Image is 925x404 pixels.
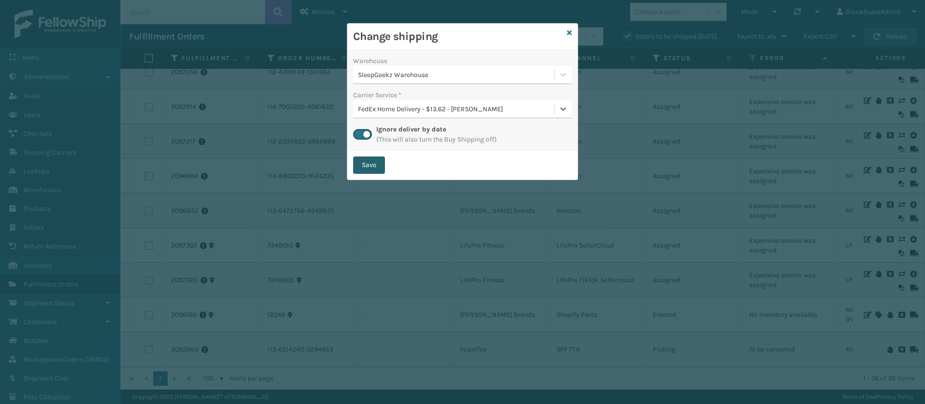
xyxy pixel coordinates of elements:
[376,134,497,144] span: (This will also turn the Buy Shipping off)
[376,125,446,133] label: Ignore deliver by date
[353,29,563,44] h3: Change shipping
[358,104,555,114] div: FedEx Home Delivery - $13.62 - [PERSON_NAME]
[353,90,401,100] label: Carrier Service
[353,156,385,174] button: Save
[353,56,387,66] label: Warehouse
[358,70,555,80] div: SleepGeekz Warehouse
